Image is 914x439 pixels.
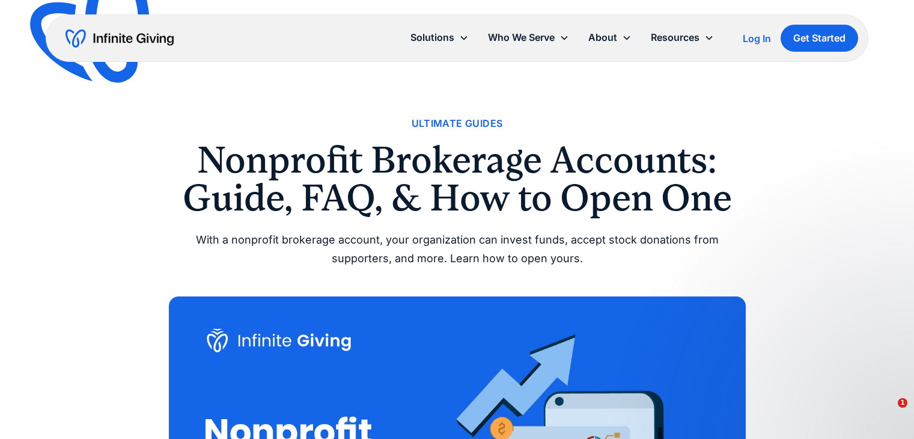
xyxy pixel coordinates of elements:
[579,25,641,51] div: About
[781,25,858,52] a: Get Started
[651,29,699,46] div: Resources
[412,115,503,132] a: Ultimate Guides
[743,31,771,46] a: Log In
[898,398,907,408] span: 1
[410,29,454,46] div: Solutions
[641,25,724,51] div: Resources
[169,141,746,216] h1: Nonprofit Brokerage Accounts: Guide, FAQ, & How to Open One
[743,34,771,43] div: Log In
[401,25,478,51] div: Solutions
[873,398,902,427] iframe: Intercom live chat
[169,231,746,268] div: With a nonprofit brokerage account, your organization can invest funds, accept stock donations fr...
[588,29,617,46] div: About
[66,29,174,48] a: home
[478,25,579,51] div: Who We Serve
[488,29,555,46] div: Who We Serve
